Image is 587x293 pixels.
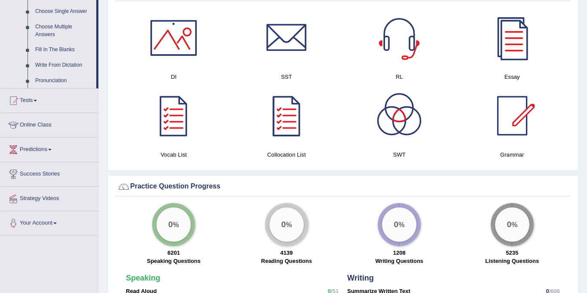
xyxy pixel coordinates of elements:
[281,220,286,229] big: 0
[31,73,96,89] a: Pronunciation
[506,250,518,256] strong: 5235
[460,72,565,81] h4: Essay
[0,138,98,159] a: Predictions
[507,220,511,229] big: 0
[235,150,339,159] h4: Collocation List
[156,207,191,242] div: %
[382,207,416,242] div: %
[31,42,96,58] a: Fill In The Blanks
[0,211,98,233] a: Your Account
[347,150,452,159] h4: SWT
[31,4,96,19] a: Choose Single Answer
[168,220,173,229] big: 0
[394,220,399,229] big: 0
[31,19,96,42] a: Choose Multiple Answers
[485,257,539,265] label: Listening Questions
[117,180,569,193] div: Practice Question Progress
[0,187,98,208] a: Strategy Videos
[122,150,226,159] h4: Vocab List
[261,257,312,265] label: Reading Questions
[0,113,98,135] a: Online Class
[269,207,304,242] div: %
[393,250,406,256] strong: 1208
[460,150,565,159] h4: Grammar
[122,72,226,81] h4: DI
[168,250,180,256] strong: 6201
[495,207,529,242] div: %
[235,72,339,81] h4: SST
[280,250,293,256] strong: 4139
[126,274,160,282] strong: Speaking
[347,274,374,282] strong: Writing
[147,257,201,265] label: Speaking Questions
[375,257,423,265] label: Writing Questions
[0,89,98,110] a: Tests
[0,162,98,184] a: Success Stories
[31,58,96,73] a: Write From Dictation
[347,72,452,81] h4: RL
